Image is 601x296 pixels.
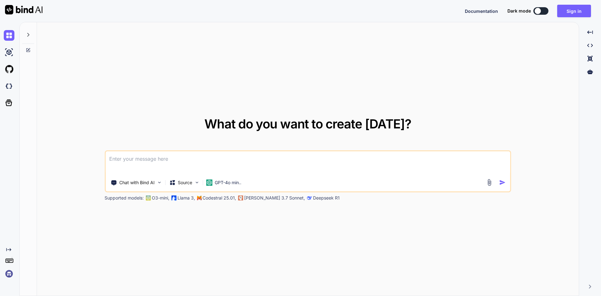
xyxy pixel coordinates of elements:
button: Sign in [557,5,591,17]
img: darkCloudIdeIcon [4,81,14,91]
p: GPT-4o min.. [215,179,241,186]
img: icon [499,179,506,186]
img: GPT-4o mini [206,179,212,186]
img: Bind AI [5,5,43,14]
img: chat [4,30,14,41]
p: Deepseek R1 [313,195,340,201]
img: Mistral-AI [197,196,201,200]
img: Pick Models [194,180,199,185]
p: [PERSON_NAME] 3.7 Sonnet, [244,195,305,201]
p: Source [178,179,192,186]
p: Llama 3, [177,195,195,201]
span: Dark mode [507,8,531,14]
button: Documentation [465,8,498,14]
img: Llama2 [171,195,176,200]
img: githubLight [4,64,14,75]
p: Codestral 25.01, [203,195,236,201]
p: O3-mini, [152,195,169,201]
img: attachment [486,179,493,186]
img: claude [238,195,243,200]
p: Supported models: [105,195,144,201]
img: ai-studio [4,47,14,58]
p: Chat with Bind AI [119,179,155,186]
img: claude [307,195,312,200]
img: GPT-4 [146,195,151,200]
img: signin [4,268,14,279]
img: Pick Tools [157,180,162,185]
span: What do you want to create [DATE]? [204,116,411,132]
